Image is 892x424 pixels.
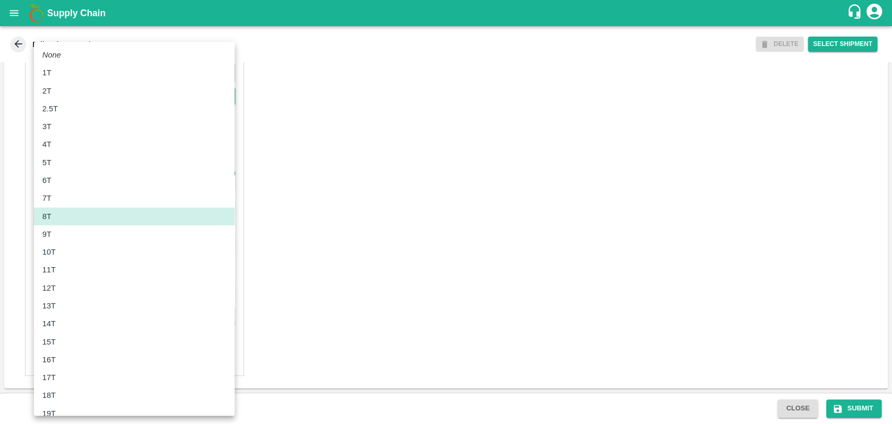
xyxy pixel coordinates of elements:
[42,157,51,168] p: 5T
[42,300,56,312] p: 13T
[42,103,58,114] p: 2.5T
[42,318,56,329] p: 14T
[42,246,56,258] p: 10T
[42,85,51,97] p: 2T
[42,282,56,294] p: 12T
[42,354,56,365] p: 16T
[42,192,51,204] p: 7T
[42,139,51,150] p: 4T
[42,121,51,132] p: 3T
[42,228,51,240] p: 9T
[42,49,61,61] em: None
[42,264,56,276] p: 11T
[42,389,56,401] p: 18T
[42,175,51,186] p: 6T
[42,336,56,348] p: 15T
[42,408,56,419] p: 19T
[42,211,51,222] p: 8T
[42,372,56,383] p: 17T
[42,67,51,78] p: 1T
